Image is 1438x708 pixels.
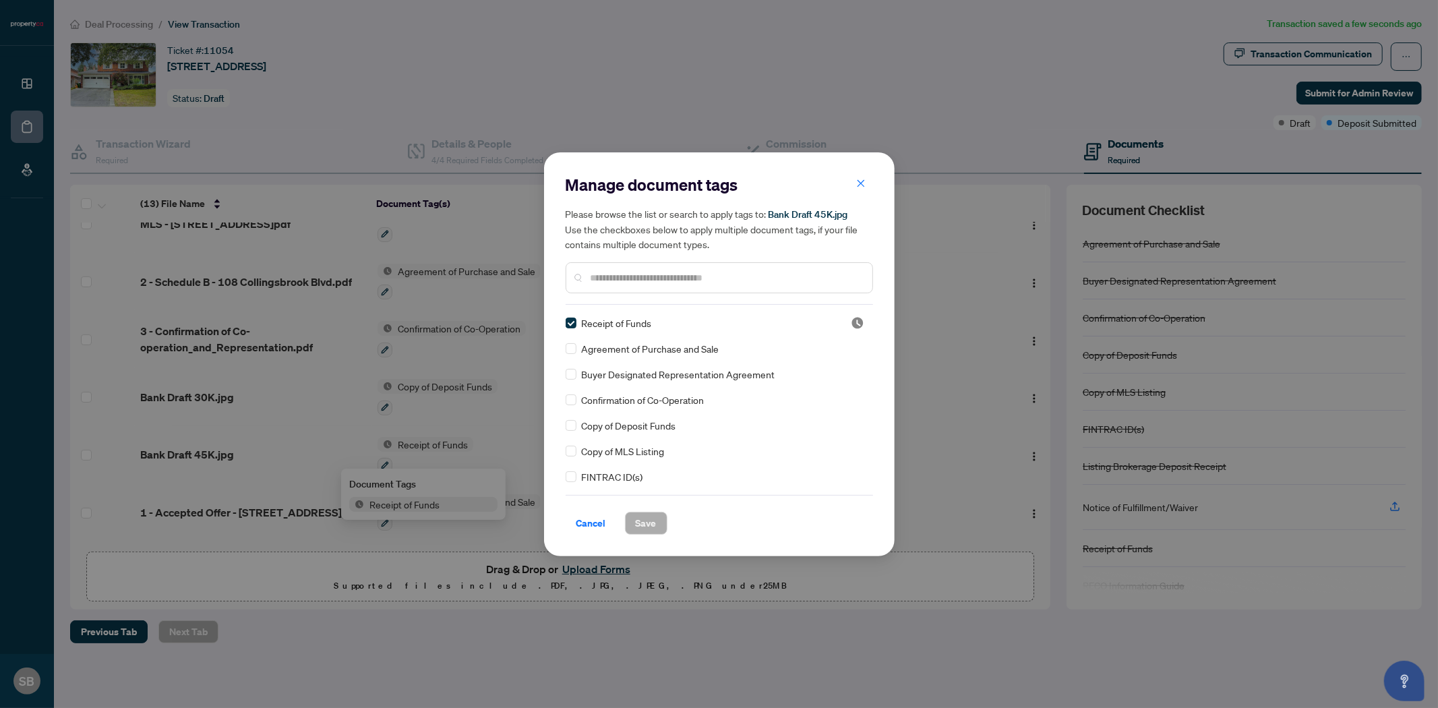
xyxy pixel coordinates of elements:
span: FINTRAC ID(s) [582,469,643,484]
span: Bank Draft 45K.jpg [769,208,848,220]
span: Buyer Designated Representation Agreement [582,367,775,382]
span: Cancel [576,512,606,534]
span: Confirmation of Co-Operation [582,392,705,407]
h2: Manage document tags [566,174,873,196]
h5: Please browse the list or search to apply tags to: Use the checkboxes below to apply multiple doc... [566,206,873,252]
span: Copy of MLS Listing [582,444,665,459]
span: Receipt of Funds [582,316,652,330]
button: Save [625,512,667,535]
span: close [856,179,866,188]
span: Copy of Deposit Funds [582,418,676,433]
button: Cancel [566,512,617,535]
span: Agreement of Purchase and Sale [582,341,719,356]
span: Pending Review [851,316,864,330]
img: status [851,316,864,330]
button: Open asap [1384,661,1425,701]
